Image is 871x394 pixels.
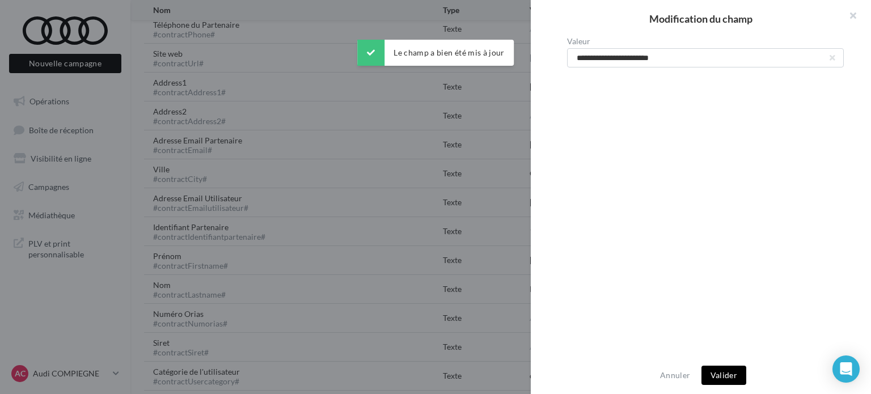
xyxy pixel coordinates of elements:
button: Valider [701,366,746,385]
h2: Modification du champ [549,14,853,24]
button: Annuler [656,368,695,382]
div: Open Intercom Messenger [832,355,860,383]
div: Le champ a bien été mis à jour [357,40,514,66]
label: Valeur [567,37,844,45]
